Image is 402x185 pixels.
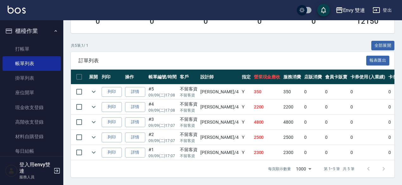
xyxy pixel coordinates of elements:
button: 報表匯出 [366,56,390,65]
th: 設計師 [199,70,240,84]
td: 0 [349,115,387,130]
td: 0 [303,145,323,160]
div: 不留客資 [180,116,198,123]
td: #5 [147,84,178,99]
h3: 0 [150,17,154,26]
h3: 0 [204,17,208,26]
button: 列印 [102,102,122,112]
p: 不留客資 [180,108,198,113]
a: 掛單列表 [3,71,61,85]
td: [PERSON_NAME] /4 [199,145,240,160]
img: Logo [8,6,26,14]
button: 列印 [102,87,122,97]
a: 詳情 [125,117,145,127]
td: Y [240,100,252,114]
th: 帳單編號/時間 [147,70,178,84]
td: 0 [349,100,387,114]
p: 09/09 (二) 17:08 [148,92,177,98]
h5: 登入用envy雙連 [19,162,52,174]
a: 現金收支登錄 [3,100,61,115]
h3: 12150 [356,17,379,26]
button: 列印 [102,117,122,127]
td: 0 [303,84,323,99]
td: Y [240,130,252,145]
button: expand row [89,102,98,112]
td: 350 [282,84,303,99]
img: Person [5,164,18,177]
p: 09/09 (二) 17:07 [148,123,177,128]
td: Y [240,84,252,99]
th: 卡券使用 (入業績) [349,70,387,84]
h3: 0 [311,17,316,26]
td: 4800 [282,115,303,130]
h3: 0 [257,17,262,26]
p: 第 1–5 筆 共 5 筆 [324,166,355,172]
td: [PERSON_NAME] /4 [199,130,240,145]
td: 2500 [282,130,303,145]
button: expand row [89,117,98,127]
td: 0 [323,84,349,99]
div: 不留客資 [180,86,198,92]
a: 座位開單 [3,85,61,100]
th: 操作 [123,70,147,84]
a: 帳單列表 [3,56,61,71]
a: 詳情 [125,133,145,142]
div: 不留客資 [180,146,198,153]
p: 09/09 (二) 17:07 [148,153,177,159]
th: 店販消費 [303,70,323,84]
div: 1000 [293,160,314,177]
div: 不留客資 [180,101,198,108]
td: [PERSON_NAME] /4 [199,100,240,114]
td: 0 [303,100,323,114]
td: 2300 [282,145,303,160]
p: 不留客資 [180,153,198,159]
td: #1 [147,145,178,160]
th: 指定 [240,70,252,84]
th: 客戶 [178,70,199,84]
p: 09/09 (二) 17:08 [148,108,177,113]
a: 詳情 [125,148,145,157]
td: [PERSON_NAME] /4 [199,115,240,130]
th: 列印 [100,70,123,84]
td: #2 [147,130,178,145]
th: 會員卡販賣 [323,70,349,84]
td: 0 [323,115,349,130]
td: 2200 [282,100,303,114]
th: 服務消費 [282,70,303,84]
p: 共 5 筆, 1 / 1 [71,43,88,48]
div: 不留客資 [180,131,198,138]
td: [PERSON_NAME] /4 [199,84,240,99]
th: 營業現金應收 [252,70,282,84]
button: expand row [89,133,98,142]
a: 材料自購登錄 [3,129,61,144]
button: expand row [89,87,98,96]
p: 每頁顯示數量 [268,166,291,172]
td: 2200 [252,100,282,114]
p: 09/09 (二) 17:07 [148,138,177,144]
a: 詳情 [125,102,145,112]
a: 報表匯出 [366,57,390,63]
p: 服務人員 [19,174,52,180]
p: 不留客資 [180,92,198,98]
h3: 0 [96,17,100,26]
button: 櫃檯作業 [3,23,61,39]
span: 訂單列表 [79,58,366,64]
th: 展開 [87,70,100,84]
td: 4800 [252,115,282,130]
td: 0 [303,115,323,130]
td: 0 [349,130,387,145]
button: expand row [89,148,98,157]
button: 列印 [102,133,122,142]
td: 2300 [252,145,282,160]
a: 高階收支登錄 [3,115,61,129]
td: 0 [323,100,349,114]
p: 不留客資 [180,138,198,144]
td: #4 [147,100,178,114]
button: Envy 雙連 [333,4,368,17]
a: 每日結帳 [3,144,61,158]
button: 全部展開 [371,41,395,51]
a: 詳情 [125,87,145,97]
p: 不留客資 [180,123,198,128]
td: Y [240,115,252,130]
div: Envy 雙連 [343,6,365,14]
